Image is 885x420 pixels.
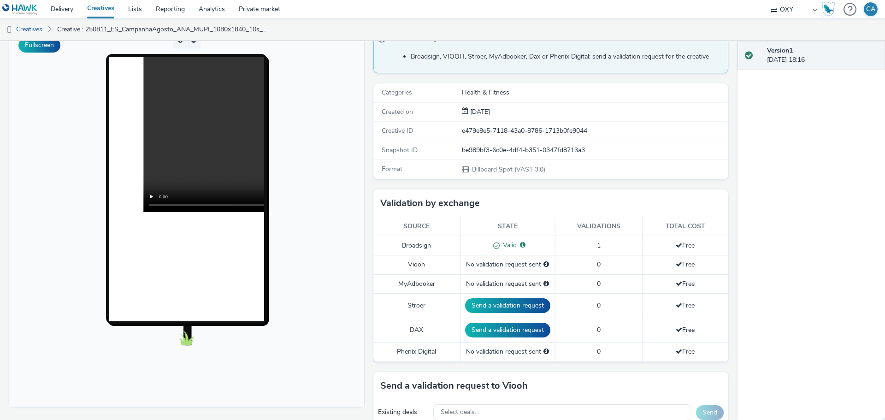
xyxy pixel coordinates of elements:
[465,298,550,313] button: Send a validation request
[543,347,549,356] div: Please select a deal below and click on Send to send a validation request to Phenix Digital.
[767,46,793,55] strong: Version 1
[821,2,839,17] a: Hawk Academy
[676,260,695,269] span: Free
[465,279,550,289] div: No validation request sent
[373,343,460,361] td: Phenix Digital
[382,88,412,97] span: Categories
[676,325,695,334] span: Free
[373,217,460,236] th: Source
[676,301,695,310] span: Free
[373,255,460,274] td: Viooh
[373,236,460,255] td: Broadsign
[465,260,550,269] div: No validation request sent
[462,88,727,97] div: Health & Fitness
[2,4,38,15] img: undefined Logo
[543,260,549,269] div: Please select a deal below and click on Send to send a validation request to Viooh.
[676,279,695,288] span: Free
[555,217,642,236] th: Validations
[373,274,460,293] td: MyAdbooker
[373,294,460,318] td: Stroer
[500,241,517,249] span: Valid
[767,46,878,65] div: [DATE] 18:16
[373,318,460,343] td: DAX
[462,146,727,155] div: be989bf3-6c0e-4df4-b351-0347fd8713a3
[696,405,724,420] button: Send
[866,2,875,16] div: GA
[378,408,429,417] div: Existing deals
[382,107,413,116] span: Created on
[471,165,545,174] span: Billboard Spot (VAST 3.0)
[382,146,418,154] span: Snapshot ID
[676,347,695,356] span: Free
[380,196,480,210] h3: Validation by exchange
[465,347,550,356] div: No validation request sent
[382,126,413,135] span: Creative ID
[676,241,695,250] span: Free
[597,241,601,250] span: 1
[5,25,14,35] img: dooh
[597,301,601,310] span: 0
[468,107,490,116] span: [DATE]
[465,323,550,337] button: Send a validation request
[597,279,601,288] span: 0
[543,279,549,289] div: Please select a deal below and click on Send to send a validation request to MyAdbooker.
[53,18,274,41] a: Creative : 250811_ES_CampanhaAgosto_ANA_MUPI_1080x1840_10s_VV.mp4
[382,165,402,173] span: Format
[597,260,601,269] span: 0
[441,408,479,416] span: Select deals...
[468,107,490,117] div: Creation 16 September 2025, 18:16
[411,52,723,61] li: Broadsign, VIOOH, Stroer, MyAdbooker, Dax or Phenix Digital: send a validation request for the cr...
[821,2,835,17] img: Hawk Academy
[642,217,728,236] th: Total cost
[462,126,727,136] div: e479e8e5-7118-43a0-8786-1713b0fe9044
[597,325,601,334] span: 0
[18,38,60,53] button: Fullscreen
[380,379,528,393] h3: Send a validation request to Viooh
[460,217,555,236] th: State
[597,347,601,356] span: 0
